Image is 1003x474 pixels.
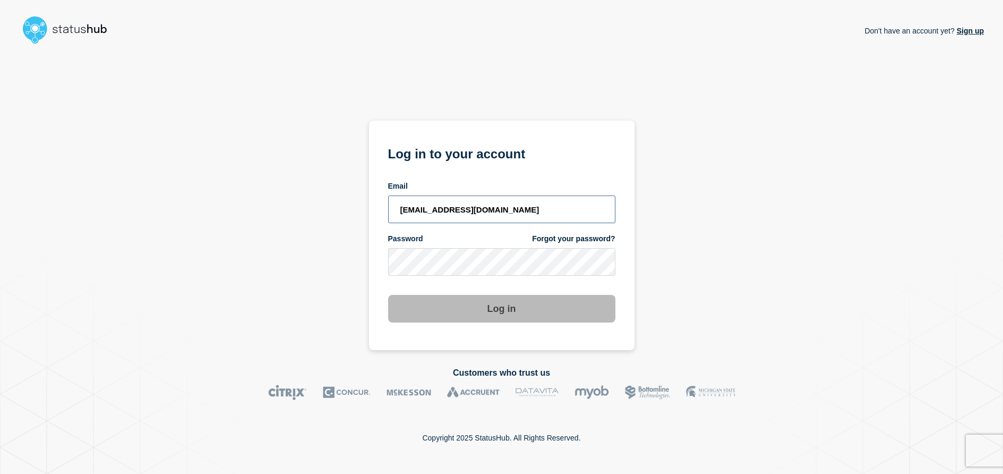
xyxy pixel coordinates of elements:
input: email input [388,196,615,223]
img: McKesson logo [387,385,431,400]
a: Sign up [955,27,984,35]
span: Password [388,234,423,244]
img: Citrix logo [268,385,307,400]
button: Log in [388,295,615,323]
h1: Log in to your account [388,143,615,163]
img: Accruent logo [447,385,500,400]
h2: Customers who trust us [19,368,984,378]
img: myob logo [575,385,609,400]
img: MSU logo [686,385,735,400]
p: Copyright 2025 StatusHub. All Rights Reserved. [422,434,580,442]
input: password input [388,248,615,276]
img: StatusHub logo [19,13,120,47]
a: Forgot your password? [532,234,615,244]
img: DataVita logo [516,385,559,400]
p: Don't have an account yet? [864,18,984,44]
img: Concur logo [323,385,371,400]
img: Bottomline logo [625,385,670,400]
span: Email [388,181,408,191]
